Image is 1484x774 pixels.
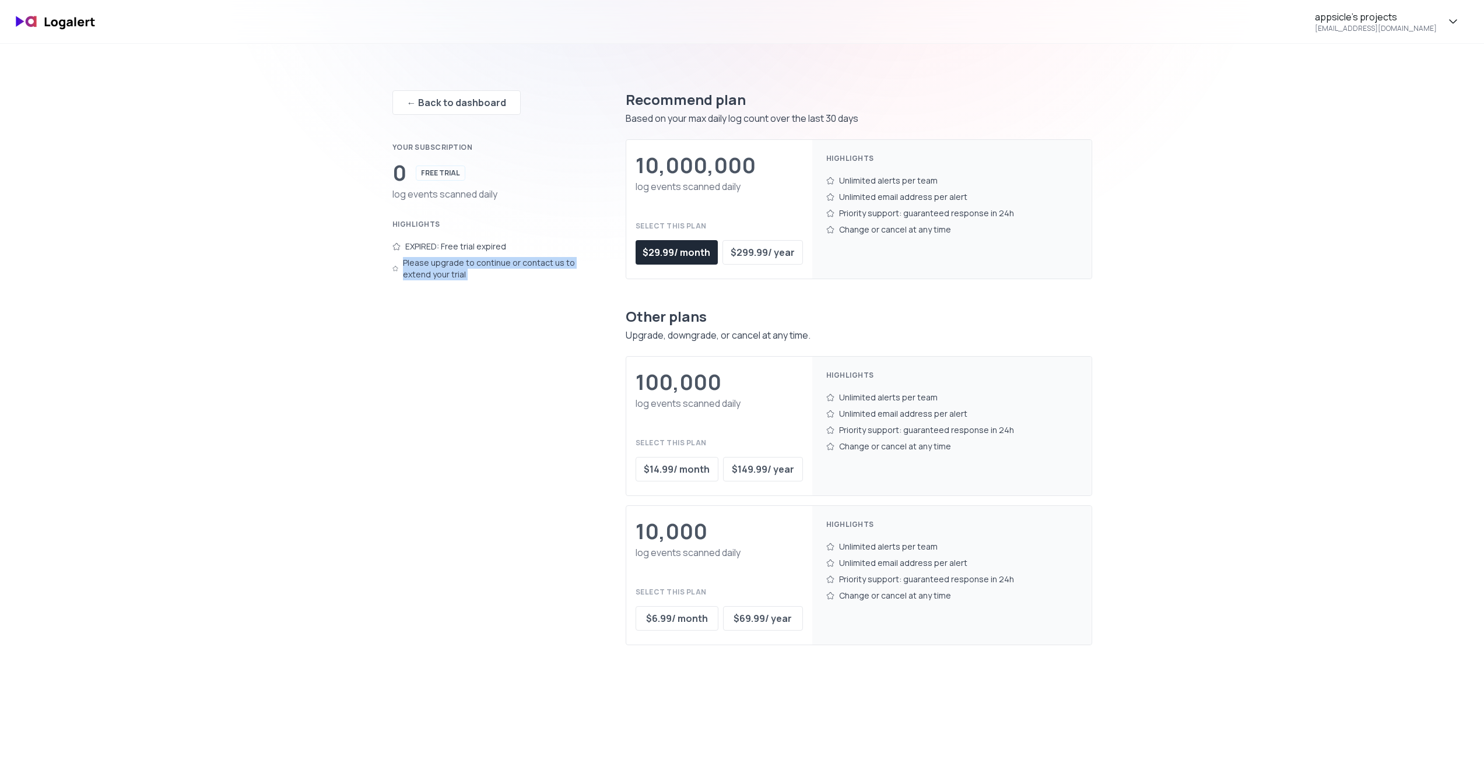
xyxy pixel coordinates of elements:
[636,240,718,265] button: $29.99/ month
[644,462,710,476] div: $ 14.99 / month
[826,205,1078,221] div: Priority support: guaranteed response in 24h
[392,255,579,283] div: Please upgrade to continue or contact us to extend your trial
[732,462,794,476] div: $ 149.99 / year
[9,8,103,36] img: logo
[826,221,1078,238] div: Change or cancel at any time
[636,520,707,543] div: 10,000
[392,90,521,115] button: ← Back to dashboard
[826,587,1078,604] div: Change or cancel at any time
[826,520,1078,529] div: Highlights
[826,154,1078,163] div: Highlights
[626,111,1092,125] div: Based on your max daily log count over the last 30 days
[826,173,1078,189] div: Unlimited alerts per team
[826,389,1078,406] div: Unlimited alerts per team
[636,371,721,394] div: 100,000
[392,238,579,255] div: EXPIRED: Free trial expired
[636,606,718,631] button: $6.99/ month
[636,587,803,597] div: Select this plan
[636,396,803,410] div: log events scanned daily
[734,611,792,625] div: $ 69.99 / year
[392,187,579,201] div: log events scanned daily
[626,328,1092,342] div: Upgrade, downgrade, or cancel at any time.
[392,220,579,229] div: Highlights
[643,245,710,259] div: $ 29.99 / month
[826,371,1078,380] div: Highlights
[636,457,718,481] button: $14.99/ month
[722,240,802,265] button: $299.99/ year
[646,611,708,625] div: $ 6.99 / month
[416,166,465,181] div: FREE TRIAL
[392,143,579,152] div: Your subscription
[392,161,406,185] div: 0
[826,189,1078,205] div: Unlimited email address per alert
[636,546,803,560] div: log events scanned daily
[723,606,803,631] button: $69.99/ year
[826,438,1078,455] div: Change or cancel at any time
[407,96,506,110] div: ← Back to dashboard
[723,457,803,481] button: $149.99/ year
[626,90,1092,109] div: Recommend plan
[731,245,795,259] div: $ 299.99 / year
[826,539,1078,555] div: Unlimited alerts per team
[826,571,1078,587] div: Priority support: guaranteed response in 24h
[826,555,1078,571] div: Unlimited email address per alert
[1300,5,1475,38] button: appsicle's projects[EMAIL_ADDRESS][DOMAIN_NAME]
[626,307,1092,326] div: Other plans
[826,422,1078,438] div: Priority support: guaranteed response in 24h
[636,180,803,193] div: log events scanned daily
[826,406,1078,422] div: Unlimited email address per alert
[1315,10,1397,24] div: appsicle's projects
[636,154,756,177] div: 10,000,000
[636,438,803,448] div: Select this plan
[636,221,803,231] div: Select this plan
[1315,24,1437,33] div: [EMAIL_ADDRESS][DOMAIN_NAME]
